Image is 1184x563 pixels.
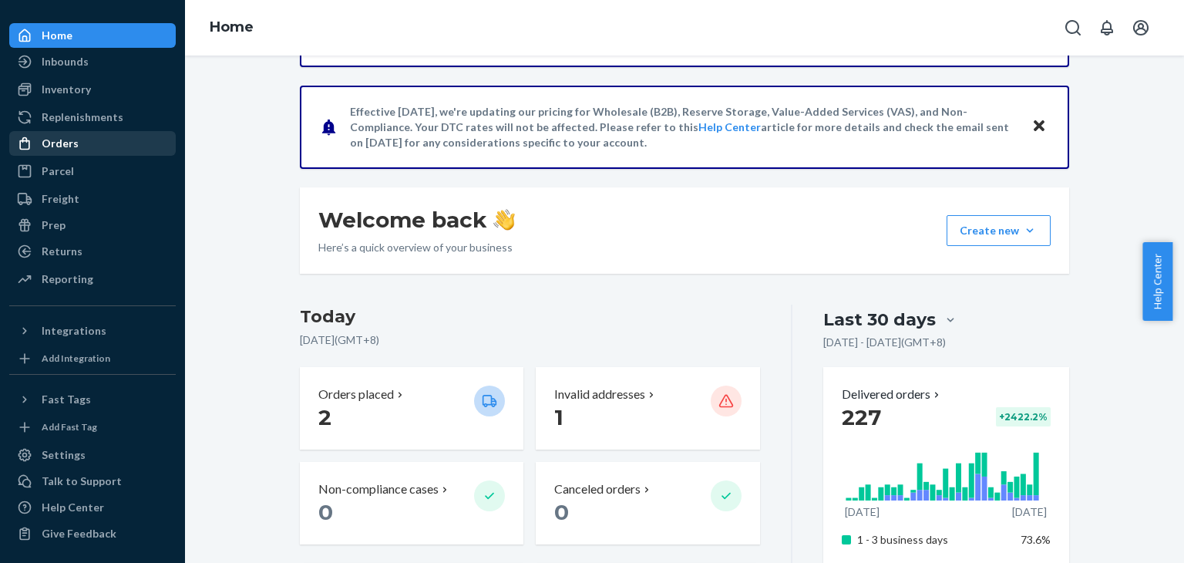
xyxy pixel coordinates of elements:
a: Parcel [9,159,176,184]
div: Help Center [42,500,104,515]
div: Prep [42,217,66,233]
span: 0 [318,499,333,525]
div: Freight [42,191,79,207]
ol: breadcrumbs [197,5,266,50]
a: Talk to Support [9,469,176,494]
a: Reporting [9,267,176,292]
button: Orders placed 2 [300,367,523,450]
p: Effective [DATE], we're updating our pricing for Wholesale (B2B), Reserve Storage, Value-Added Se... [350,104,1017,150]
span: 73.6% [1021,533,1051,546]
div: Give Feedback [42,526,116,541]
p: Orders placed [318,386,394,403]
a: Orders [9,131,176,156]
div: Orders [42,136,79,151]
a: Settings [9,443,176,467]
button: Open notifications [1091,12,1122,43]
button: Non-compliance cases 0 [300,462,523,544]
button: Give Feedback [9,521,176,546]
button: Delivered orders [842,386,943,403]
a: Home [9,23,176,48]
a: Help Center [9,495,176,520]
p: Here’s a quick overview of your business [318,240,515,255]
div: Home [42,28,72,43]
button: Open account menu [1125,12,1156,43]
p: 1 - 3 business days [857,532,1009,548]
div: Fast Tags [42,392,91,407]
button: Invalid addresses 1 [536,367,759,450]
span: 0 [554,499,569,525]
p: [DATE] [845,504,880,520]
p: [DATE] ( GMT+8 ) [300,332,760,348]
a: Add Fast Tag [9,418,176,437]
a: Home [210,19,254,35]
div: Inventory [42,82,91,97]
span: 2 [318,404,331,430]
h1: Welcome back [318,206,515,234]
h3: Today [300,305,760,329]
a: Add Integration [9,349,176,368]
a: Returns [9,239,176,264]
div: Reporting [42,271,93,287]
div: Inbounds [42,54,89,69]
button: Close [1029,116,1049,138]
p: Non-compliance cases [318,480,439,498]
div: Talk to Support [42,474,122,489]
div: Add Integration [42,352,110,365]
div: Integrations [42,323,106,339]
p: [DATE] [1012,504,1047,520]
a: Freight [9,187,176,211]
a: Inbounds [9,49,176,74]
div: + 2422.2 % [996,407,1051,426]
p: Canceled orders [554,480,641,498]
p: [DATE] - [DATE] ( GMT+8 ) [823,335,946,350]
button: Fast Tags [9,387,176,412]
a: Prep [9,213,176,238]
a: Help Center [698,120,761,133]
div: Last 30 days [823,308,936,332]
span: 227 [842,404,881,430]
div: Settings [42,447,86,463]
button: Open Search Box [1058,12,1088,43]
div: Replenishments [42,110,123,125]
span: 1 [554,404,563,430]
a: Replenishments [9,105,176,130]
button: Create new [947,215,1051,246]
div: Parcel [42,164,74,179]
button: Canceled orders 0 [536,462,759,544]
div: Add Fast Tag [42,420,97,433]
img: hand-wave emoji [493,209,515,231]
div: Returns [42,244,82,259]
a: Inventory [9,77,176,102]
p: Invalid addresses [554,386,645,403]
button: Integrations [9,319,176,343]
button: Help Center [1142,242,1172,321]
